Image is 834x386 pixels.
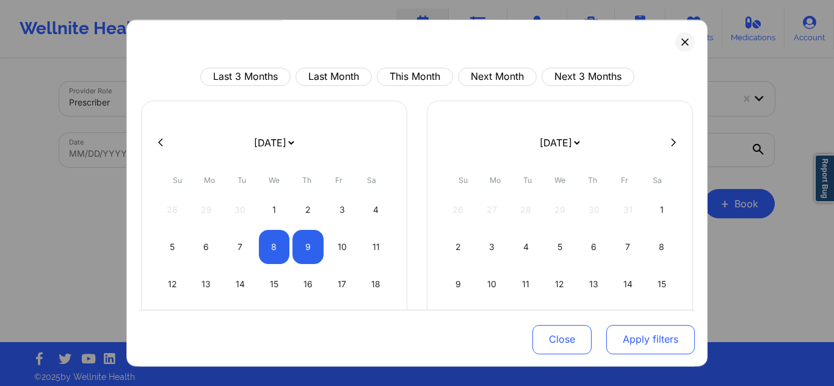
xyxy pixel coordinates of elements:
div: Wed Oct 22 2025 [259,304,290,338]
div: Tue Oct 21 2025 [225,304,256,338]
abbr: Sunday [173,176,182,185]
abbr: Wednesday [554,176,565,185]
div: Fri Nov 21 2025 [612,304,644,338]
abbr: Thursday [588,176,597,185]
div: Sat Nov 22 2025 [646,304,677,338]
div: Wed Nov 12 2025 [545,267,576,301]
div: Mon Nov 03 2025 [477,230,508,264]
div: Tue Nov 18 2025 [510,304,542,338]
div: Sun Nov 16 2025 [443,304,474,338]
button: Next 3 Months [542,68,634,86]
abbr: Wednesday [269,176,280,185]
abbr: Monday [490,176,501,185]
div: Sat Nov 08 2025 [646,230,677,264]
div: Tue Nov 04 2025 [510,230,542,264]
div: Wed Oct 15 2025 [259,267,290,301]
div: Sat Oct 11 2025 [360,230,391,264]
div: Fri Oct 17 2025 [327,267,358,301]
div: Fri Nov 14 2025 [612,267,644,301]
div: Wed Oct 08 2025 [259,230,290,264]
div: Mon Nov 17 2025 [477,304,508,338]
div: Tue Oct 14 2025 [225,267,256,301]
button: Next Month [458,68,537,86]
div: Fri Oct 24 2025 [327,304,358,338]
div: Sun Oct 05 2025 [157,230,188,264]
abbr: Sunday [459,176,468,185]
div: Fri Oct 03 2025 [327,193,358,227]
button: This Month [377,68,453,86]
abbr: Tuesday [523,176,532,185]
div: Mon Nov 10 2025 [477,267,508,301]
div: Mon Oct 20 2025 [191,304,222,338]
abbr: Saturday [367,176,376,185]
div: Thu Oct 16 2025 [292,267,324,301]
abbr: Tuesday [238,176,246,185]
button: Last 3 Months [200,68,291,86]
div: Sat Nov 01 2025 [646,193,677,227]
div: Sun Nov 09 2025 [443,267,474,301]
abbr: Friday [335,176,343,185]
div: Sun Oct 19 2025 [157,304,188,338]
button: Last Month [296,68,372,86]
div: Sat Oct 04 2025 [360,193,391,227]
button: Close [532,324,592,354]
div: Thu Nov 06 2025 [578,230,609,264]
div: Thu Nov 20 2025 [578,304,609,338]
div: Mon Oct 06 2025 [191,230,222,264]
div: Fri Oct 10 2025 [327,230,358,264]
div: Fri Nov 07 2025 [612,230,644,264]
abbr: Thursday [302,176,311,185]
div: Mon Oct 13 2025 [191,267,222,301]
div: Thu Oct 09 2025 [292,230,324,264]
div: Thu Oct 23 2025 [292,304,324,338]
div: Thu Nov 13 2025 [578,267,609,301]
button: Apply filters [606,324,695,354]
div: Thu Oct 02 2025 [292,193,324,227]
div: Sat Oct 25 2025 [360,304,391,338]
div: Wed Nov 05 2025 [545,230,576,264]
div: Sun Nov 02 2025 [443,230,474,264]
div: Tue Oct 07 2025 [225,230,256,264]
div: Wed Nov 19 2025 [545,304,576,338]
abbr: Monday [204,176,215,185]
div: Sun Oct 12 2025 [157,267,188,301]
div: Tue Nov 11 2025 [510,267,542,301]
div: Sat Oct 18 2025 [360,267,391,301]
abbr: Friday [621,176,628,185]
div: Sat Nov 15 2025 [646,267,677,301]
div: Wed Oct 01 2025 [259,193,290,227]
abbr: Saturday [653,176,662,185]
